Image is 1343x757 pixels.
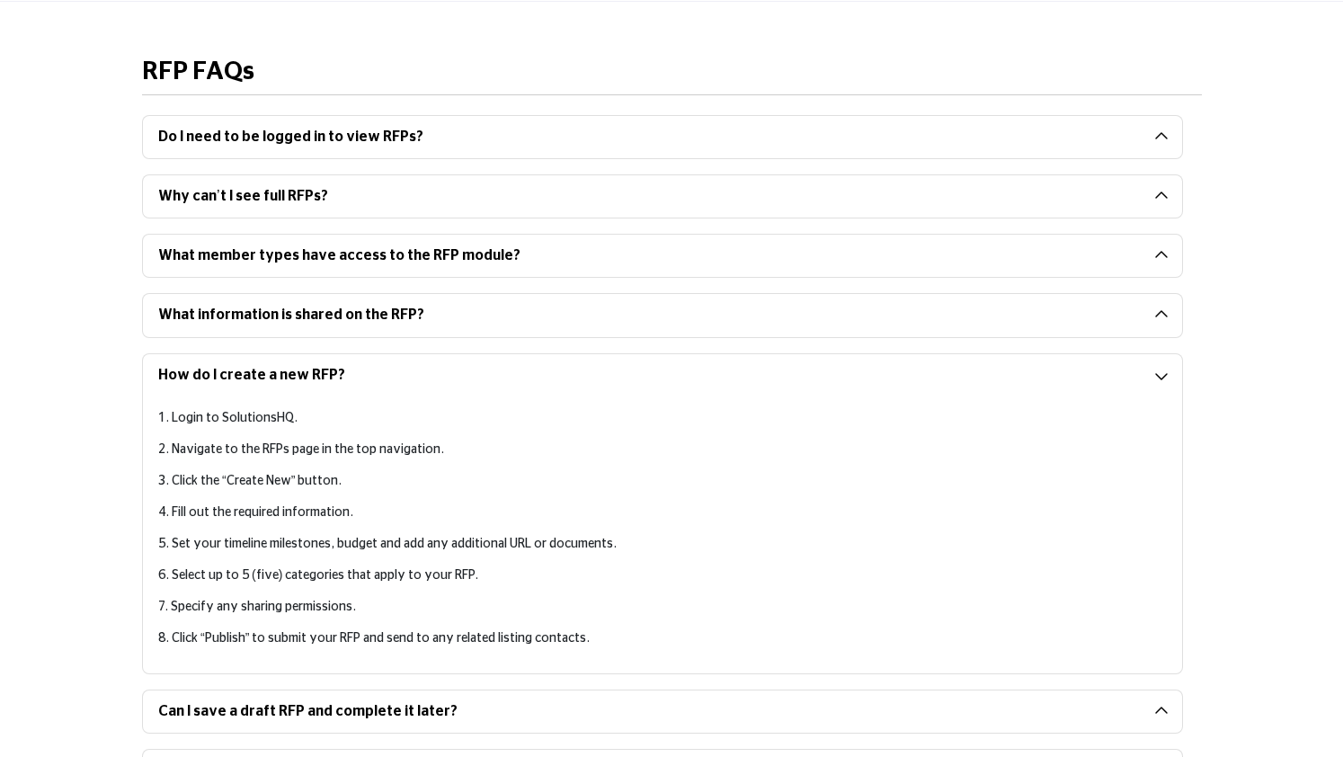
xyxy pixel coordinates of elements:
[158,629,1166,648] p: 8. Click “Publish” to submit your RFP and send to any related listing contacts.
[143,294,1154,336] button: What information is shared on the RFP?
[143,354,1154,396] button: How do I create a new RFP?
[143,690,1154,733] button: Can I save a draft RFP and complete it later?
[143,235,1154,277] button: What member types have access to the RFP module?
[143,116,1154,158] button: Do I need to be logged in to view RFPs?
[143,175,1154,218] button: Why can’t I see full RFPs?
[158,535,1166,554] p: 5. Set your timeline milestones, budget and add any additional URL or documents.
[158,441,1166,459] p: 2. Navigate to the RFPs page in the top navigation.
[158,503,1166,522] p: 4. Fill out the required information.
[158,598,1166,617] p: 7. Specify any sharing permissions.
[142,58,254,88] h2: RFP FAQs
[158,472,1166,491] p: 3. Click the “Create New” button.
[158,566,1166,585] p: 6. Select up to 5 (five) categories that apply to your RFP.
[158,409,1166,428] p: 1. Login to SolutionsHQ.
